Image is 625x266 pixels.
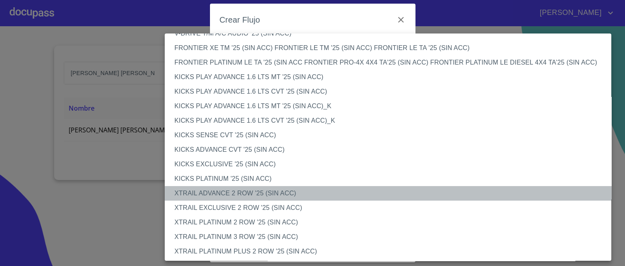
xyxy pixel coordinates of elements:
[165,142,619,157] li: KICKS ADVANCE CVT '25 (SIN ACC)
[165,26,619,41] li: V-DRIVE T/M A/C AUDIO '25 (SIN ACC)
[165,230,619,244] li: XTRAIL PLATINUM 3 ROW '25 (SIN ACC)
[165,99,619,113] li: KICKS PLAY ADVANCE 1.6 LTS MT '25 (SIN ACC)_K
[165,201,619,215] li: XTRAIL EXCLUSIVE 2 ROW '25 (SIN ACC)
[165,55,619,70] li: FRONTIER PLATINUM LE TA '25 (SIN ACC FRONTIER PRO-4X 4X4 TA'25 (SIN ACC) FRONTIER PLATINUM LE DIE...
[165,70,619,84] li: KICKS PLAY ADVANCE 1.6 LTS MT '25 (SIN ACC)
[165,41,619,55] li: FRONTIER XE TM '25 (SIN ACC) FRONTIER LE TM '25 (SIN ACC) FRONTIER LE TA '25 (SIN ACC)
[165,186,619,201] li: XTRAIL ADVANCE 2 ROW '25 (SIN ACC)
[165,113,619,128] li: KICKS PLAY ADVANCE 1.6 LTS CVT '25 (SIN ACC)_K
[165,172,619,186] li: KICKS PLATINUM '25 (SIN ACC)
[165,157,619,172] li: KICKS EXCLUSIVE '25 (SIN ACC)
[165,128,619,142] li: KICKS SENSE CVT '25 (SIN ACC)
[165,84,619,99] li: KICKS PLAY ADVANCE 1.6 LTS CVT '25 (SIN ACC)
[165,215,619,230] li: XTRAIL PLATINUM 2 ROW '25 (SIN ACC)
[165,244,619,259] li: XTRAIL PLATINUM PLUS 2 ROW '25 (SIN ACC)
